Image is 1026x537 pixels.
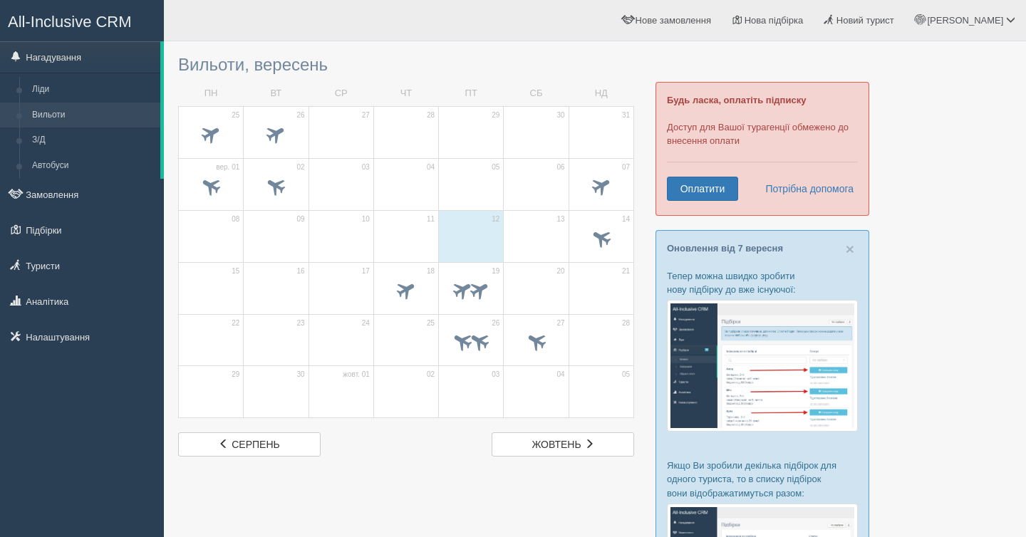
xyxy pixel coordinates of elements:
[927,15,1003,26] span: [PERSON_NAME]
[178,56,634,74] h3: Вильоти, вересень
[532,439,581,450] span: жовтень
[622,266,630,276] span: 21
[622,214,630,224] span: 14
[622,110,630,120] span: 31
[232,439,279,450] span: серпень
[343,370,370,380] span: жовт. 01
[427,370,435,380] span: 02
[179,81,244,106] td: ПН
[296,110,304,120] span: 26
[232,266,239,276] span: 15
[492,110,499,120] span: 29
[427,162,435,172] span: 04
[439,81,504,106] td: ПТ
[636,15,711,26] span: Нове замовлення
[244,81,309,106] td: ВТ
[622,370,630,380] span: 05
[557,266,565,276] span: 20
[492,162,499,172] span: 05
[492,214,499,224] span: 12
[373,81,438,106] td: ЧТ
[427,110,435,120] span: 28
[569,81,633,106] td: НД
[26,103,160,128] a: Вильоти
[427,214,435,224] span: 11
[557,162,565,172] span: 06
[427,266,435,276] span: 18
[232,214,239,224] span: 08
[362,110,370,120] span: 27
[504,81,569,106] td: СБ
[427,318,435,328] span: 25
[26,77,160,103] a: Ліди
[296,162,304,172] span: 02
[492,432,634,457] a: жовтень
[846,241,854,256] button: Close
[667,300,858,432] img: %D0%BF%D1%96%D0%B4%D0%B1%D1%96%D1%80%D0%BA%D0%B0-%D1%82%D1%83%D1%80%D0%B8%D1%81%D1%82%D1%83-%D1%8...
[492,318,499,328] span: 26
[362,162,370,172] span: 03
[622,162,630,172] span: 07
[667,95,806,105] b: Будь ласка, оплатіть підписку
[232,370,239,380] span: 29
[362,266,370,276] span: 17
[492,266,499,276] span: 19
[296,214,304,224] span: 09
[622,318,630,328] span: 28
[492,370,499,380] span: 03
[846,241,854,257] span: ×
[756,177,854,201] a: Потрібна допомога
[178,432,321,457] a: серпень
[232,318,239,328] span: 22
[745,15,804,26] span: Нова підбірка
[667,269,858,296] p: Тепер можна швидко зробити нову підбірку до вже існуючої:
[667,459,858,499] p: Якщо Ви зробили декілька підбірок для одного туриста, то в списку підбірок вони відображатимуться...
[26,153,160,179] a: Автобуси
[1,1,163,40] a: All-Inclusive CRM
[655,82,869,216] div: Доступ для Вашої турагенції обмежено до внесення оплати
[232,110,239,120] span: 25
[362,214,370,224] span: 10
[216,162,239,172] span: вер. 01
[557,110,565,120] span: 30
[296,370,304,380] span: 30
[667,177,738,201] a: Оплатити
[309,81,373,106] td: СР
[836,15,894,26] span: Новий турист
[557,370,565,380] span: 04
[667,243,783,254] a: Оновлення від 7 вересня
[557,318,565,328] span: 27
[296,266,304,276] span: 16
[8,13,132,31] span: All-Inclusive CRM
[296,318,304,328] span: 23
[26,127,160,153] a: З/Д
[362,318,370,328] span: 24
[557,214,565,224] span: 13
